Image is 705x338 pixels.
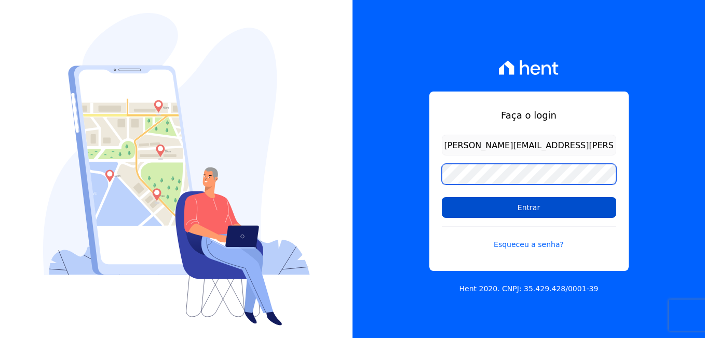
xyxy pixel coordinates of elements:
[43,13,310,326] img: Login
[459,283,599,294] p: Hent 2020. CNPJ: 35.429.428/0001-39
[442,108,616,122] h1: Faça o login
[442,226,616,250] a: Esqueceu a senha?
[442,135,616,155] input: Email
[442,197,616,218] input: Entrar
